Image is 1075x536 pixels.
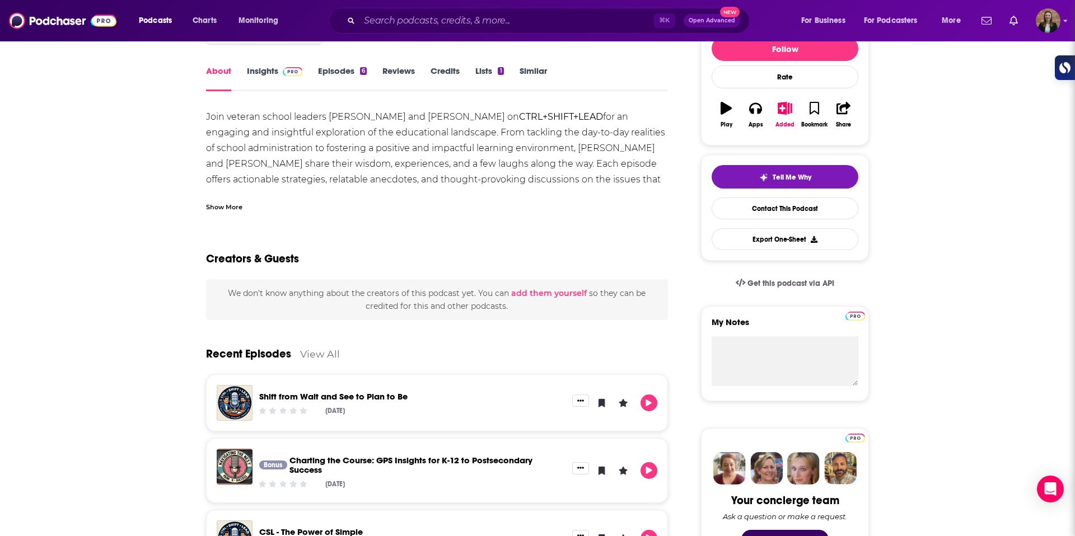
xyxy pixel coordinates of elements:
span: Logged in as k_burns [1036,8,1060,33]
img: Sydney Profile [713,452,746,485]
a: Similar [520,65,547,91]
div: Added [775,121,794,128]
div: Your concierge team [731,493,839,507]
button: Show More Button [572,394,589,407]
button: open menu [857,12,934,30]
button: tell me why sparkleTell Me Why [712,165,858,189]
a: Show notifications dropdown [977,11,996,30]
button: Leave a Rating [615,394,632,411]
span: We don't know anything about the creators of this podcast yet . You can so they can be credited f... [228,288,646,311]
span: New [720,7,740,17]
a: Lists1 [475,65,503,91]
a: Charting the Course: GPS Insights for K-12 to Postsecondary Success [289,455,532,475]
div: Apps [749,121,763,128]
div: Play [721,121,732,128]
a: Reviews [382,65,415,91]
button: add them yourself [511,289,587,298]
a: About [206,65,231,91]
button: open menu [231,12,293,30]
span: Podcasts [139,13,172,29]
span: Bonus [264,462,282,468]
span: Charts [193,13,217,29]
span: Tell Me Why [773,173,811,182]
button: Open AdvancedNew [684,14,740,27]
button: open menu [793,12,859,30]
span: For Podcasters [864,13,918,29]
div: Bookmark [801,121,828,128]
span: For Business [801,13,845,29]
div: [DATE] [325,480,345,488]
a: Episodes6 [318,65,367,91]
div: 1 [498,67,503,75]
button: open menu [934,12,975,30]
input: Search podcasts, credits, & more... [359,12,654,30]
a: InsightsPodchaser Pro [247,65,302,91]
div: Ask a question or make a request. [723,512,847,521]
button: Export One-Sheet [712,228,858,250]
a: Pro website [845,432,865,443]
div: Join veteran school leaders [PERSON_NAME] and [PERSON_NAME] on for an engaging and insightful exp... [206,109,668,328]
button: Added [770,95,800,135]
div: 6 [360,67,367,75]
div: Rate [712,65,858,88]
b: CTRL+SHIFT+LEAD [519,111,603,122]
button: Bookmark [800,95,829,135]
a: Show notifications dropdown [1005,11,1022,30]
a: Credits [431,65,460,91]
div: Open Intercom Messenger [1037,476,1064,502]
button: Play [641,394,657,411]
a: Recent Episodes [206,347,291,361]
button: Bookmark Episode [593,462,610,479]
button: Share [829,95,858,135]
img: Charting the Course: GPS Insights for K-12 to Postsecondary Success [217,449,253,485]
img: Podchaser - Follow, Share and Rate Podcasts [9,10,116,31]
img: Podchaser Pro [283,67,302,76]
img: Barbara Profile [750,452,783,485]
span: Open Advanced [689,18,735,23]
div: Community Rating: 0 out of 5 [258,479,309,488]
h2: Creators & Guests [206,252,299,266]
button: Follow [712,36,858,61]
span: ⌘ K [654,13,675,28]
img: Jon Profile [824,452,857,485]
button: Show profile menu [1036,8,1060,33]
a: Shift from Wait and See to Plan to Be [259,391,408,402]
span: Get this podcast via API [747,279,834,288]
img: Shift from Wait and See to Plan to Be [217,385,253,421]
button: Apps [741,95,770,135]
img: Podchaser Pro [845,434,865,443]
div: Community Rating: 0 out of 5 [258,406,309,415]
span: Monitoring [239,13,278,29]
img: Podchaser Pro [845,312,865,321]
div: Search podcasts, credits, & more... [339,8,760,34]
a: View All [300,348,340,360]
a: Contact This Podcast [712,198,858,219]
img: User Profile [1036,8,1060,33]
img: Jules Profile [787,452,820,485]
a: Pro website [845,310,865,321]
button: Play [641,462,657,479]
button: Play [712,95,741,135]
button: Leave a Rating [615,462,632,479]
div: [DATE] [325,407,345,415]
span: More [942,13,961,29]
button: Bookmark Episode [593,394,610,411]
button: open menu [131,12,186,30]
img: tell me why sparkle [759,173,768,182]
a: Get this podcast via API [727,270,843,297]
div: Share [836,121,851,128]
a: Charts [185,12,223,30]
button: Show More Button [572,462,589,474]
label: My Notes [712,317,858,336]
